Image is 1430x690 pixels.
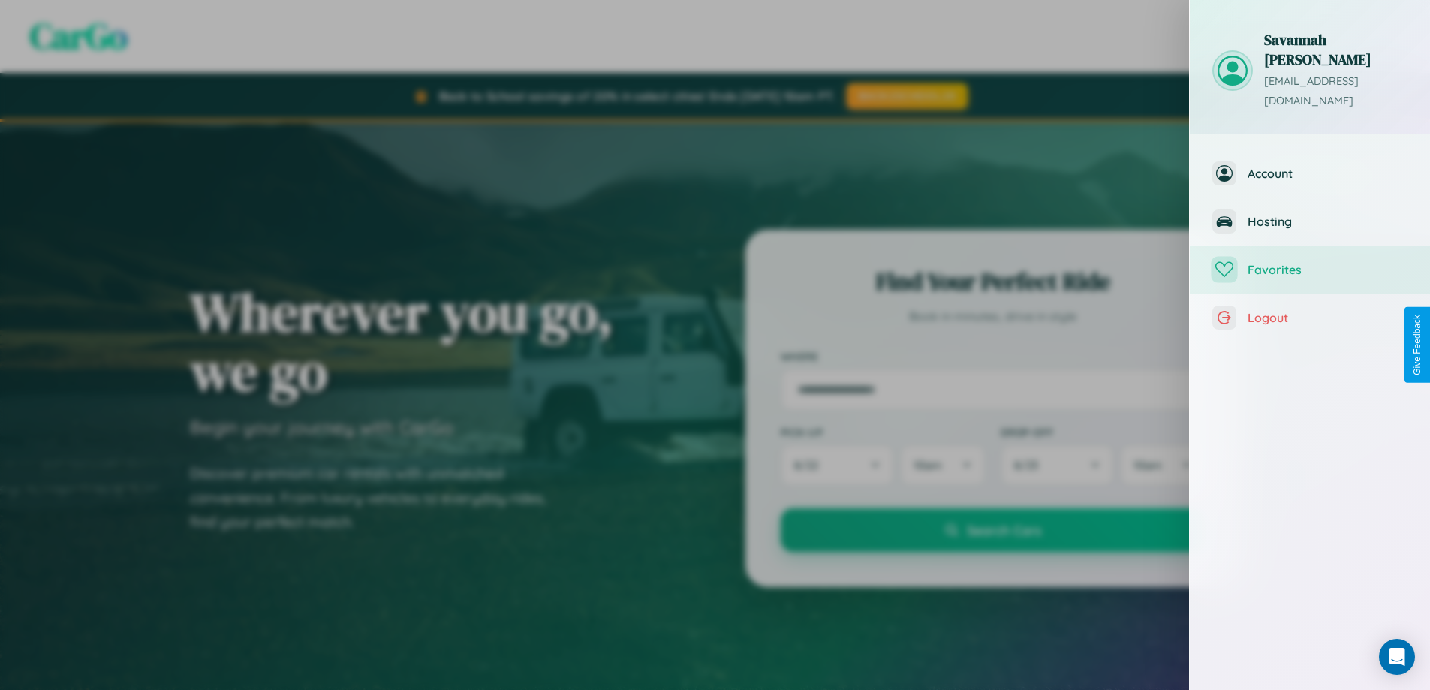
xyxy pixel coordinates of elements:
span: Logout [1248,310,1407,325]
button: Logout [1190,294,1430,342]
button: Account [1190,149,1430,197]
span: Favorites [1248,262,1407,277]
p: [EMAIL_ADDRESS][DOMAIN_NAME] [1264,72,1407,111]
span: Hosting [1248,214,1407,229]
button: Favorites [1190,246,1430,294]
h3: Savannah [PERSON_NAME] [1264,30,1407,69]
div: Open Intercom Messenger [1379,639,1415,675]
button: Hosting [1190,197,1430,246]
div: Give Feedback [1412,315,1422,375]
span: Account [1248,166,1407,181]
